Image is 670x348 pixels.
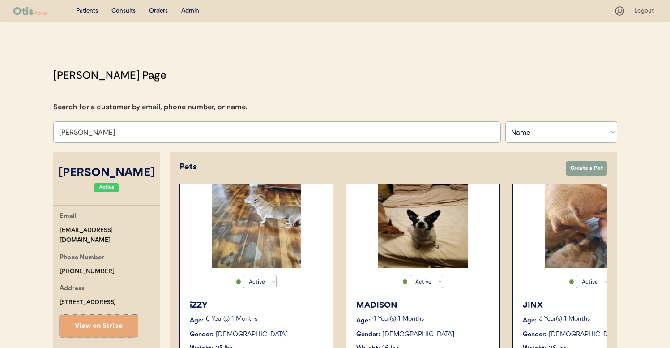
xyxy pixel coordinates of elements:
[206,316,324,322] p: 6 Year(s) 1 Months
[53,67,166,83] div: [PERSON_NAME] Page
[76,7,98,16] div: Patients
[111,7,136,16] div: Consults
[372,316,491,322] p: 4 Year(s) 1 Months
[53,165,160,182] div: [PERSON_NAME]
[60,253,104,264] div: Phone Number
[190,330,213,339] div: Gender:
[60,266,115,277] div: [PHONE_NUMBER]
[523,330,546,339] div: Gender:
[216,330,288,339] div: [DEMOGRAPHIC_DATA]
[523,316,537,326] div: Age:
[356,330,380,339] div: Gender:
[382,330,454,339] div: [DEMOGRAPHIC_DATA]
[60,211,77,223] div: Email
[60,225,160,246] div: [EMAIL_ADDRESS][DOMAIN_NAME]
[181,8,199,14] u: Admin
[190,316,204,326] div: Age:
[149,7,168,16] div: Orders
[545,184,634,268] img: 1000003479.jpg
[53,102,248,112] div: Search for a customer by email, phone number, or name.
[179,161,557,173] div: Pets
[523,300,657,312] div: JINX
[53,121,501,143] input: Search by name
[190,300,324,312] div: iZZY
[539,316,657,322] p: 3 Year(s) 1 Months
[549,330,621,339] div: [DEMOGRAPHIC_DATA]
[356,316,370,326] div: Age:
[212,184,301,268] img: 1000003495.jpg
[378,184,468,268] img: 1000003460.jpg
[566,161,607,176] button: Create a Pet
[60,297,116,308] div: [STREET_ADDRESS]
[60,315,138,337] button: View on Stripe
[60,284,85,295] div: Address
[356,300,491,312] div: MADISON
[634,7,657,16] div: Logout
